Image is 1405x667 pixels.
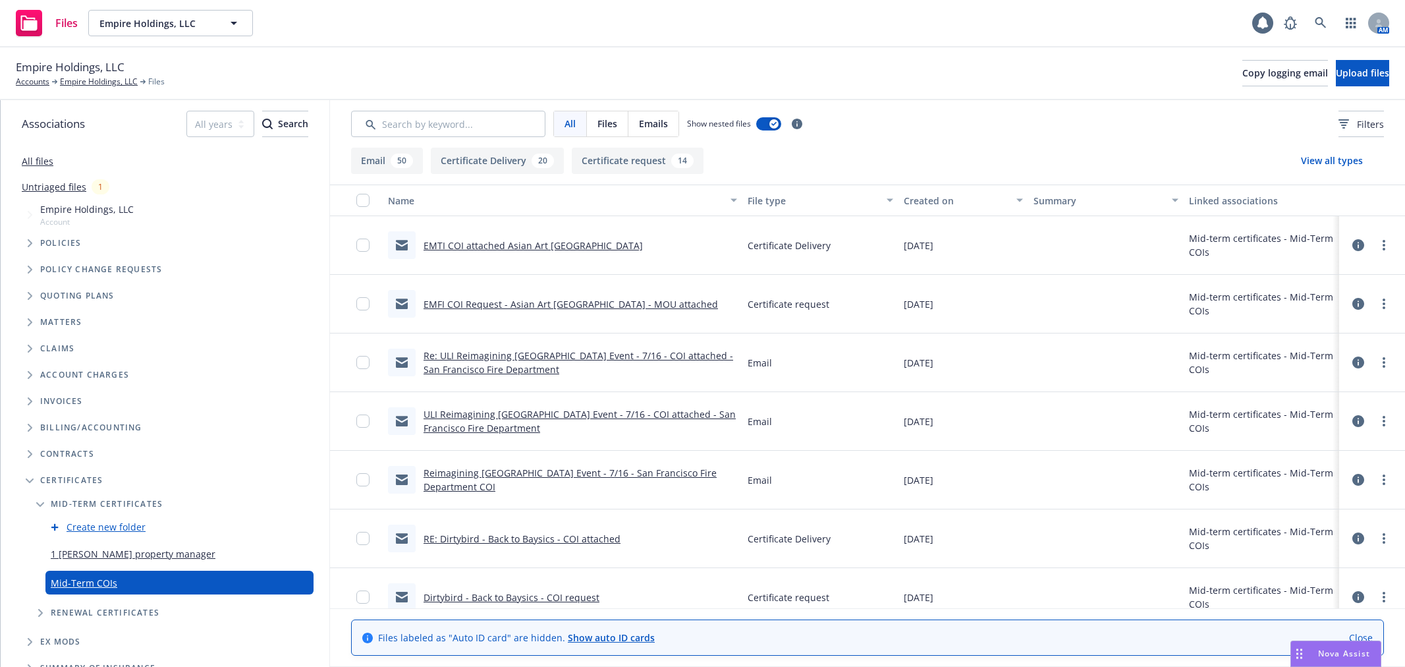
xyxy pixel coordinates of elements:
[356,473,370,486] input: Toggle Row Selected
[1318,648,1370,659] span: Nova Assist
[16,76,49,88] a: Accounts
[1033,194,1164,208] div: Summary
[1189,290,1334,318] div: Mid-term certificates - Mid-Term COIs
[1290,641,1381,667] button: Nova Assist
[671,154,694,168] div: 14
[55,18,78,28] span: Files
[424,298,718,310] a: EMFI COI Request - Asian Art [GEOGRAPHIC_DATA] - MOU attached
[687,118,751,129] span: Show nested files
[1376,531,1392,546] a: more
[40,239,82,247] span: Policies
[1338,117,1384,131] span: Filters
[1376,296,1392,312] a: more
[351,148,423,174] button: Email
[1376,413,1392,429] a: more
[148,76,165,88] span: Files
[748,591,829,604] span: Certificate request
[40,216,134,227] span: Account
[356,297,370,310] input: Toggle Row Selected
[1189,407,1334,435] div: Mid-term certificates - Mid-Term COIs
[431,148,564,174] button: Certificate Delivery
[748,356,772,370] span: Email
[40,371,129,379] span: Account charges
[99,16,213,30] span: Empire Holdings, LLC
[565,117,576,130] span: All
[1189,349,1334,376] div: Mid-term certificates - Mid-Term COIs
[40,266,162,274] span: Policy change requests
[904,415,933,428] span: [DATE]
[40,477,103,484] span: Certificates
[40,638,80,646] span: Ex Mods
[40,345,74,353] span: Claims
[1189,231,1334,259] div: Mid-term certificates - Mid-Term COIs
[22,115,85,132] span: Associations
[568,631,655,644] a: Show auto ID cards
[1376,355,1392,370] a: more
[904,532,933,546] span: [DATE]
[1189,525,1334,552] div: Mid-term certificates - Mid-Term COIs
[383,185,742,216] button: Name
[40,450,94,458] span: Contracts
[60,76,138,88] a: Empire Holdings, LLC
[748,239,831,252] span: Certificate Delivery
[748,297,829,311] span: Certificate request
[748,415,772,428] span: Email
[356,591,370,604] input: Toggle Row Selected
[1242,67,1328,79] span: Copy logging email
[40,202,134,216] span: Empire Holdings, LLC
[597,117,617,130] span: Files
[1184,185,1339,216] button: Linked associations
[51,576,117,590] a: Mid-Term COIs
[40,292,115,300] span: Quoting plans
[904,297,933,311] span: [DATE]
[424,408,736,434] a: ULI Reimagining [GEOGRAPHIC_DATA] Event - 7/16 - COI attached - San Francisco Fire Department
[262,111,308,136] div: Search
[1376,472,1392,488] a: more
[1,200,329,415] div: Tree Example
[1338,111,1384,137] button: Filters
[92,179,109,194] div: 1
[904,473,933,487] span: [DATE]
[51,547,215,561] a: 1 [PERSON_NAME] property manager
[1338,10,1364,36] a: Switch app
[1376,237,1392,253] a: more
[1349,631,1373,645] a: Close
[424,349,733,376] a: Re: ULI Reimagining [GEOGRAPHIC_DATA] Event - 7/16 - COI attached - San Francisco Fire Department
[356,239,370,252] input: Toggle Row Selected
[40,397,83,405] span: Invoices
[1336,60,1389,86] button: Upload files
[748,194,878,208] div: File type
[1189,583,1334,611] div: Mid-term certificates - Mid-Term COIs
[22,155,53,167] a: All files
[424,533,620,545] a: RE: Dirtybird - Back to Baysics - COI attached
[16,59,124,76] span: Empire Holdings, LLC
[1308,10,1334,36] a: Search
[1028,185,1184,216] button: Summary
[356,356,370,369] input: Toggle Row Selected
[904,239,933,252] span: [DATE]
[1357,117,1384,131] span: Filters
[1242,60,1328,86] button: Copy logging email
[351,111,545,137] input: Search by keyword...
[67,520,146,534] a: Create new folder
[748,473,772,487] span: Email
[904,356,933,370] span: [DATE]
[424,239,643,252] a: EMTI COI attached Asian Art [GEOGRAPHIC_DATA]
[424,591,599,604] a: Dirtybird - Back to Baysics - COI request
[898,185,1028,216] button: Created on
[1189,194,1334,208] div: Linked associations
[1280,148,1384,174] button: View all types
[40,424,142,432] span: Billing/Accounting
[424,467,717,493] a: Reimagining [GEOGRAPHIC_DATA] Event - 7/16 - San Francisco Fire Department COI
[532,154,554,168] div: 20
[51,500,163,508] span: Mid-term certificates
[639,117,668,130] span: Emails
[11,5,83,42] a: Files
[378,631,655,645] span: Files labeled as "Auto ID card" are hidden.
[22,180,86,194] a: Untriaged files
[40,318,82,326] span: Matters
[356,532,370,545] input: Toggle Row Selected
[904,591,933,604] span: [DATE]
[388,194,723,208] div: Name
[1277,10,1304,36] a: Report a Bug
